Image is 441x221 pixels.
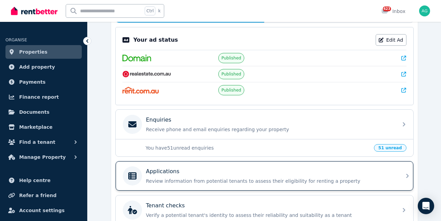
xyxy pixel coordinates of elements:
[19,78,46,86] span: Payments
[5,135,82,149] button: Find a tenant
[19,138,55,146] span: Find a tenant
[5,90,82,104] a: Finance report
[376,34,406,46] a: Edit Ad
[5,189,82,202] a: Refer a friend
[145,6,155,15] span: Ctrl
[122,55,151,61] img: Domain.com.au
[381,8,405,15] div: Inbox
[158,8,160,14] span: k
[19,63,55,71] span: Add property
[146,116,171,124] p: Enquiries
[5,60,82,74] a: Add property
[146,126,394,133] p: Receive phone and email enquiries regarding your property
[5,105,82,119] a: Documents
[5,174,82,187] a: Help centre
[19,191,56,199] span: Refer a friend
[5,75,82,89] a: Payments
[5,150,82,164] button: Manage Property
[19,93,59,101] span: Finance report
[221,55,241,61] span: Published
[146,212,394,219] p: Verify a potential tenant's identity to assess their reliability and suitability as a tenant
[146,178,394,184] p: Review information from potential tenants to assess their eligibility for renting a property
[19,176,51,184] span: Help centre
[221,71,241,77] span: Published
[146,202,185,210] p: Tenant checks
[116,161,413,191] a: ApplicationsReview information from potential tenants to assess their eligibility for renting a p...
[19,153,66,161] span: Manage Property
[221,87,241,93] span: Published
[133,36,178,44] p: Your ad status
[5,45,82,59] a: Properties
[419,5,430,16] img: Barclay
[146,144,370,151] p: You have 51 unread enquiries
[11,6,57,16] img: RentBetter
[5,38,27,42] span: ORGANISE
[383,6,391,11] span: 423
[19,123,52,131] span: Marketplace
[19,108,50,116] span: Documents
[116,110,413,139] a: EnquiriesReceive phone and email enquiries regarding your property
[5,204,82,217] a: Account settings
[19,206,65,215] span: Account settings
[122,87,159,94] img: Rent.com.au
[122,71,171,78] img: RealEstate.com.au
[374,144,406,152] span: 51 unread
[418,198,434,214] div: Open Intercom Messenger
[146,167,180,176] p: Applications
[5,120,82,134] a: Marketplace
[19,48,48,56] span: Properties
